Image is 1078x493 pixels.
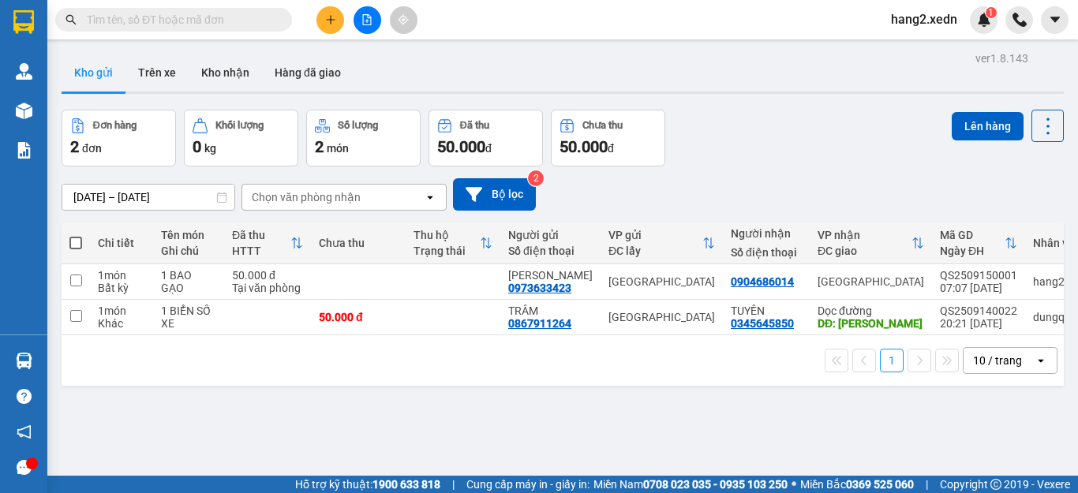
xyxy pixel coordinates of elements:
div: [GEOGRAPHIC_DATA] [608,275,715,288]
div: Người gửi [508,229,593,241]
div: 1 BIỂN SỐ XE [161,304,216,330]
div: Đơn hàng [93,120,137,131]
img: warehouse-icon [16,353,32,369]
button: Trên xe [125,54,189,92]
div: Dọc đường [818,304,924,317]
span: Cung cấp máy in - giấy in: [466,476,590,493]
div: ĐC giao [818,245,911,257]
span: Miền Bắc [800,476,914,493]
div: QS2509150001 [940,269,1017,282]
span: copyright [990,479,1001,490]
button: 1 [880,349,904,372]
button: Chưa thu50.000đ [551,110,665,166]
div: 50.000 đ [232,269,303,282]
strong: 1900 633 818 [372,478,440,491]
sup: 1 [986,7,997,18]
span: | [926,476,928,493]
div: Chưa thu [582,120,623,131]
div: Số lượng [338,120,378,131]
span: 1 [988,7,994,18]
div: 0904686014 [731,275,794,288]
button: Lên hàng [952,112,1024,140]
span: món [327,142,349,155]
div: Khối lượng [215,120,264,131]
input: Select a date range. [62,185,234,210]
div: Thu hộ [414,229,480,241]
span: Miền Nam [593,476,788,493]
div: 10 / trang [973,353,1022,368]
div: [GEOGRAPHIC_DATA] [608,311,715,323]
span: đơn [82,142,102,155]
span: caret-down [1048,13,1062,27]
span: question-circle [17,389,32,404]
div: 50.000 đ [319,311,398,323]
div: Người nhận [731,227,802,240]
div: Ghi chú [161,245,216,257]
img: warehouse-icon [16,63,32,80]
button: Số lượng2món [306,110,421,166]
span: ⚪️ [792,481,796,487]
div: Chọn văn phòng nhận [252,189,361,205]
span: hang2.xedn [878,9,970,29]
div: 0867911264 [508,317,571,330]
span: notification [17,424,32,439]
div: Ngày ĐH [940,245,1005,257]
span: 50.000 [437,137,485,156]
th: Toggle SortBy [810,222,932,264]
img: solution-icon [16,142,32,159]
div: 07:07 [DATE] [940,282,1017,294]
svg: open [424,191,436,204]
div: ver 1.8.143 [975,50,1028,67]
span: 2 [315,137,324,156]
span: plus [325,14,336,25]
button: Kho gửi [62,54,125,92]
img: warehouse-icon [16,103,32,119]
img: phone-icon [1012,13,1027,27]
div: Chưa thu [319,237,398,249]
input: Tìm tên, số ĐT hoặc mã đơn [87,11,273,28]
div: Tại văn phòng [232,282,303,294]
sup: 2 [528,170,544,186]
div: Số điện thoại [731,246,802,259]
div: DUY MÔ [508,269,593,282]
div: Tên món [161,229,216,241]
div: [GEOGRAPHIC_DATA] [818,275,924,288]
div: ĐC lấy [608,245,702,257]
div: Số điện thoại [508,245,593,257]
span: 2 [70,137,79,156]
span: 50.000 [560,137,608,156]
div: Đã thu [460,120,489,131]
span: kg [204,142,216,155]
span: aim [398,14,409,25]
div: VP nhận [818,229,911,241]
button: Đơn hàng2đơn [62,110,176,166]
button: Kho nhận [189,54,262,92]
div: Đã thu [232,229,290,241]
button: Hàng đã giao [262,54,354,92]
button: Khối lượng0kg [184,110,298,166]
th: Toggle SortBy [932,222,1025,264]
span: | [452,476,455,493]
button: Đã thu50.000đ [429,110,543,166]
div: 1 BAO GẠO [161,269,216,294]
div: 0345645850 [731,317,794,330]
button: aim [390,6,417,34]
div: VP gửi [608,229,702,241]
div: TUYỀN [731,304,802,317]
svg: open [1035,354,1047,367]
div: 1 món [98,304,145,317]
strong: 0369 525 060 [846,478,914,491]
div: 1 món [98,269,145,282]
span: file-add [361,14,372,25]
div: Chi tiết [98,237,145,249]
button: file-add [354,6,381,34]
div: Mã GD [940,229,1005,241]
th: Toggle SortBy [224,222,311,264]
div: Khác [98,317,145,330]
button: caret-down [1041,6,1069,34]
span: đ [485,142,492,155]
div: TRÂM [508,304,593,317]
th: Toggle SortBy [406,222,500,264]
div: DĐ: PHAN THIẾT [818,317,924,330]
div: Bất kỳ [98,282,145,294]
